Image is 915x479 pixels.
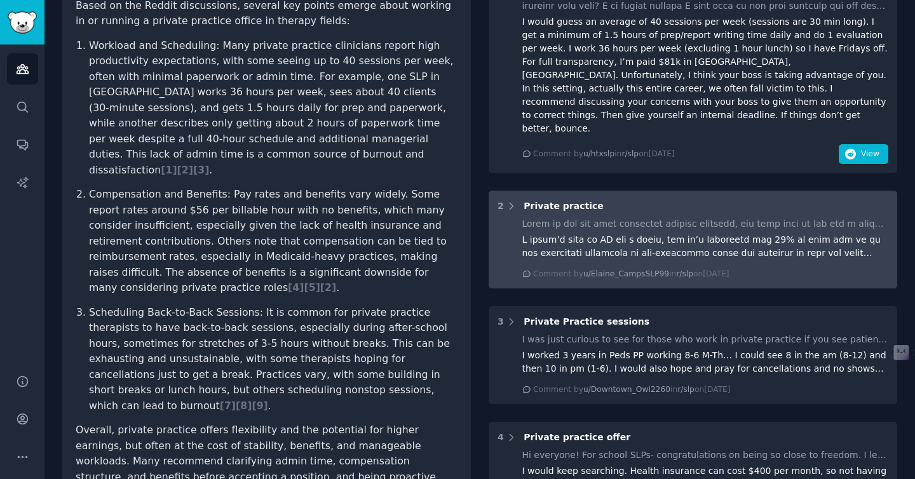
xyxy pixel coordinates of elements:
span: Private Practice sessions [524,316,649,327]
span: Private practice offer [524,432,630,442]
span: View [861,149,879,160]
div: I worked 3 years in Peds PP working 8-6 M-Th… I could see 8 in the am (8-12) and then 10 in pm (1... [522,349,889,375]
span: u/Downtown_Owl2260 [583,385,670,394]
div: L ipsum’d sita co AD eli s doeiu, tem in’u laboreetd mag 29% al enim adm ve qu nos exercitati ull... [522,233,889,260]
span: Private practice [524,201,604,211]
span: r/slp [676,269,693,278]
p: Workload and Scheduling: Many private practice clinicians report high productivity expectations, ... [89,38,457,179]
span: r/slp [677,385,695,394]
span: u/Elaine_CampsSLP99 [583,269,669,278]
span: r/slp [621,149,639,158]
p: Compensation and Benefits: Pay rates and benefits vary widely. Some report rates around $56 per b... [89,187,457,296]
span: [ 7 ] [220,400,236,412]
div: I was just curious to see for those who work in private practice if you see patients back to back... [522,333,889,346]
span: [ 9 ] [252,400,268,412]
div: Comment by in on [DATE] [533,384,731,396]
div: 4 [498,431,504,444]
span: [ 4 ] [288,281,304,293]
span: [ 8 ] [236,400,252,412]
div: 3 [498,315,504,328]
span: [ 2 ] [320,281,336,293]
span: u/htxslp [583,149,614,158]
span: [ 3 ] [193,164,209,176]
div: I would guess an average of 40 sessions per week (sessions are 30 min long). I get a minimum of 1... [522,15,889,135]
p: Scheduling Back-to-Back Sessions: It is common for private practice therapists to have back-to-ba... [89,305,457,414]
div: Comment by in on [DATE] [533,269,729,280]
span: [ 1 ] [161,164,177,176]
a: View [839,151,888,161]
div: Lorem ip dol sit amet consectet adipisc elitsedd, eiu temp inci ut lab etd m aliq? En adm ven qui... [522,217,889,231]
button: View [839,144,888,165]
div: 2 [498,199,504,213]
img: GummySearch logo [8,11,37,34]
div: Comment by in on [DATE] [533,149,675,160]
div: Hi everyone! For school SLPs- congratulations on being so close to freedom. I left the schools an... [522,449,889,462]
span: [ 5 ] [304,281,320,293]
span: [ 2 ] [177,164,193,176]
